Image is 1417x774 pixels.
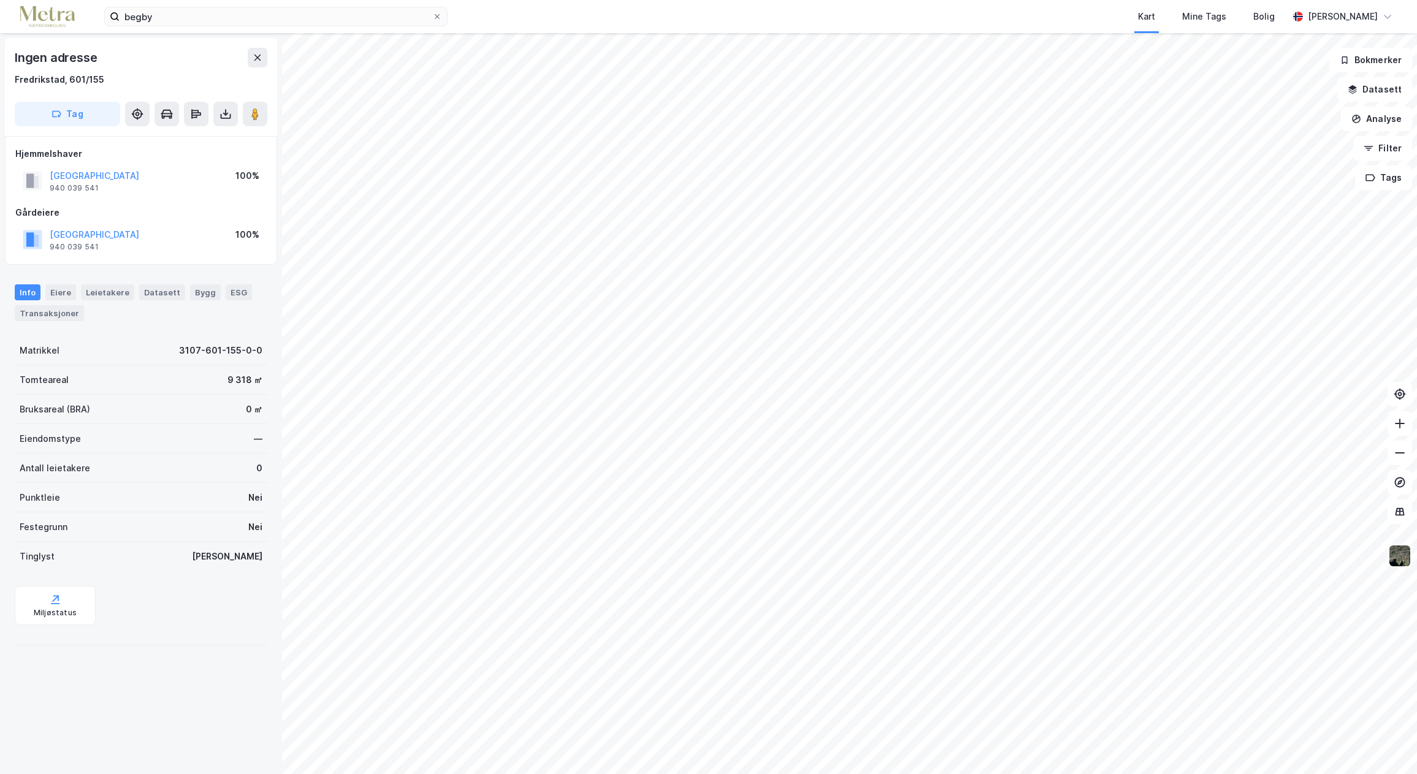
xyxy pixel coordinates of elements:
[1182,9,1226,24] div: Mine Tags
[1329,48,1412,72] button: Bokmerker
[139,284,185,300] div: Datasett
[20,461,90,476] div: Antall leietakere
[1341,107,1412,131] button: Analyse
[1253,9,1275,24] div: Bolig
[256,461,262,476] div: 0
[1355,165,1412,190] button: Tags
[81,284,134,300] div: Leietakere
[20,431,81,446] div: Eiendomstype
[1356,715,1417,774] div: Kontrollprogram for chat
[20,343,59,358] div: Matrikkel
[45,284,76,300] div: Eiere
[248,520,262,534] div: Nei
[15,146,267,161] div: Hjemmelshaver
[20,520,67,534] div: Festegrunn
[15,284,40,300] div: Info
[20,402,90,417] div: Bruksareal (BRA)
[248,490,262,505] div: Nei
[50,183,99,193] div: 940 039 541
[246,402,262,417] div: 0 ㎡
[1353,136,1412,161] button: Filter
[1138,9,1155,24] div: Kart
[190,284,221,300] div: Bygg
[179,343,262,358] div: 3107-601-155-0-0
[50,242,99,252] div: 940 039 541
[34,608,77,618] div: Miljøstatus
[15,102,120,126] button: Tag
[15,305,84,321] div: Transaksjoner
[20,373,69,387] div: Tomteareal
[1356,715,1417,774] iframe: Chat Widget
[254,431,262,446] div: —
[1337,77,1412,102] button: Datasett
[15,72,104,87] div: Fredrikstad, 601/155
[15,205,267,220] div: Gårdeiere
[226,284,252,300] div: ESG
[192,549,262,564] div: [PERSON_NAME]
[1308,9,1378,24] div: [PERSON_NAME]
[227,373,262,387] div: 9 318 ㎡
[20,490,60,505] div: Punktleie
[235,227,259,242] div: 100%
[15,48,99,67] div: Ingen adresse
[235,169,259,183] div: 100%
[20,549,55,564] div: Tinglyst
[120,7,432,26] input: Søk på adresse, matrikkel, gårdeiere, leietakere eller personer
[1388,544,1411,567] img: 9k=
[20,6,75,28] img: metra-logo.256734c3b2bbffee19d4.png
